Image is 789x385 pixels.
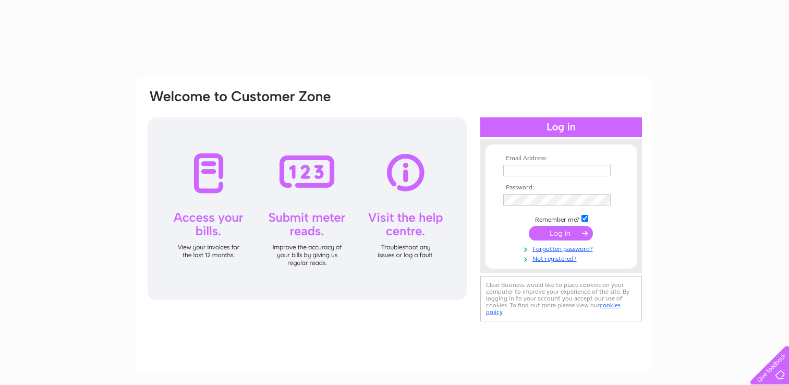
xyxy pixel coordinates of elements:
a: Not registered? [503,253,622,263]
td: Remember me? [501,213,622,224]
div: Clear Business would like to place cookies on your computer to improve your experience of the sit... [480,276,642,321]
th: Password: [501,184,622,191]
a: cookies policy [486,302,621,316]
th: Email Address: [501,155,622,162]
a: Forgotten password? [503,243,622,253]
input: Submit [529,226,593,240]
